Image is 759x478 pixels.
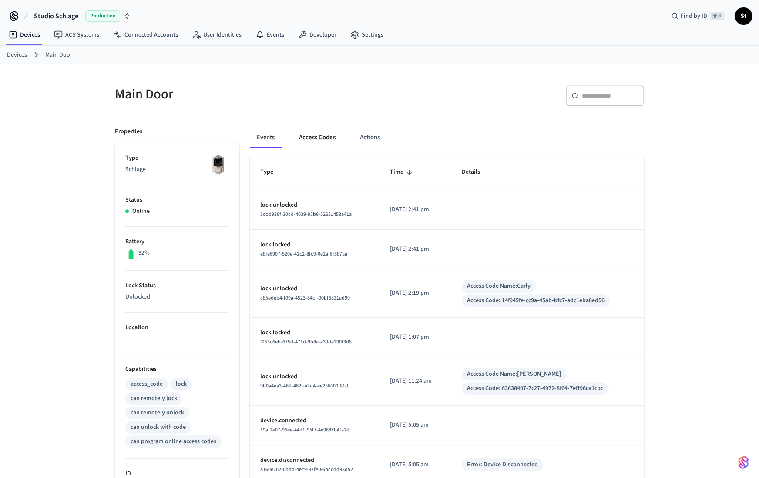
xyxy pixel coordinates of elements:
[260,426,349,434] span: 19af2e07-96ee-44d1-95f7-4e9687b4fa2d
[207,154,229,175] img: Schlage Sense Smart Deadbolt with Camelot Trim, Front
[260,201,369,210] p: lock.unlocked
[131,408,184,417] div: can remotely unlock
[260,284,369,293] p: lock.unlocked
[467,296,605,305] div: Access Code: 14f945fe-cc9a-45ab-bfc7-adc1eba8ed56
[681,12,707,20] span: Find by ID
[131,423,186,432] div: can unlock with code
[185,27,249,43] a: User Identities
[292,127,343,148] button: Access Codes
[260,466,353,473] span: a160e202-0bdd-4ec9-87fe-86bccdd93d52
[250,127,282,148] button: Events
[260,456,369,465] p: device.disconnected
[291,27,343,43] a: Developer
[2,27,47,43] a: Devices
[125,365,229,374] p: Capabilities
[260,211,352,218] span: 3cbd936f-30cd-4039-95b6-52651453a41a
[260,240,369,249] p: lock.locked
[467,282,531,291] div: Access Code Name: Carly
[125,165,229,174] p: Schlage
[132,207,150,216] p: Online
[115,127,142,136] p: Properties
[249,27,291,43] a: Events
[34,11,78,21] span: Studio Schlage
[390,205,440,214] p: [DATE] 2:41 pm
[260,372,369,381] p: lock.unlocked
[738,455,749,469] img: SeamLogoGradient.69752ec5.svg
[735,8,751,24] span: St
[45,50,72,60] a: Main Door
[125,154,229,163] p: Type
[390,377,440,386] p: [DATE] 11:24 am
[260,250,347,258] span: e8fe6907-520e-42c2-8fc9-0e2af6f587aa
[85,10,120,22] span: Production
[250,127,644,148] div: ant example
[353,127,387,148] button: Actions
[735,7,752,25] button: St
[115,85,374,103] h5: Main Door
[462,165,491,179] span: Details
[125,237,229,246] p: Battery
[260,416,369,425] p: device.connected
[125,293,229,302] p: Unlocked
[260,294,350,302] span: c85edeb4-f09a-4523-84cf-00bf6831ad99
[390,421,440,430] p: [DATE] 5:05 am
[467,460,538,469] div: Error: Device Disconnected
[7,50,27,60] a: Devices
[260,328,369,337] p: lock.locked
[390,245,440,254] p: [DATE] 2:41 pm
[390,165,415,179] span: Time
[467,370,561,379] div: Access Code Name: [PERSON_NAME]
[390,289,440,298] p: [DATE] 2:19 pm
[131,394,177,403] div: can remotely lock
[390,460,440,469] p: [DATE] 5:05 am
[664,8,731,24] div: Find by ID⌘ K
[390,333,440,342] p: [DATE] 1:07 pm
[710,12,724,20] span: ⌘ K
[131,437,216,446] div: can program online access codes
[131,380,163,389] div: access_code
[125,281,229,290] p: Lock Status
[260,338,352,346] span: f253c6eb-675d-471d-9b8a-e39de290f3d8
[343,27,390,43] a: Settings
[125,334,229,343] p: —
[467,384,603,393] div: Access Code: 63638407-7c27-4972-8f64-7eff96ca1cbc
[260,165,285,179] span: Type
[47,27,106,43] a: ACS Systems
[176,380,187,389] div: lock
[106,27,185,43] a: Connected Accounts
[138,249,150,258] p: 92%
[125,195,229,205] p: Status
[125,323,229,332] p: Location
[260,382,348,390] span: 9b0a4ea3-46ff-462f-a2d4-ee256000f81d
